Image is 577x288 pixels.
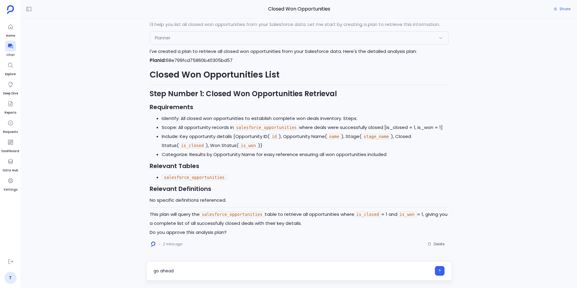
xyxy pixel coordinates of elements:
span: Planner [155,35,170,41]
a: Explore [5,60,16,77]
code: stage_name [362,134,391,139]
code: is_closed [354,212,381,217]
h1: Closed Won Opportunities List [150,69,448,81]
span: Data Hub [3,168,18,173]
code: is_closed [179,143,206,148]
span: 2 mins ago [163,242,182,247]
span: Home [5,33,16,38]
span: Chat [5,53,16,57]
span: Settings [4,187,17,192]
h3: Relevant Definitions [150,184,448,193]
code: salesforce_opportunities [234,125,299,130]
p: 68e799fcd75860b40305bd57 [150,56,448,65]
code: is_won [397,212,417,217]
strong: PlanId: [150,57,166,63]
a: Deep Dive [3,79,18,96]
li: Include: Key opportunity details {Opportunity ID( ), Opportunity Name( ), Stage( ), Closed Status... [162,132,448,150]
code: is_won [239,143,258,148]
img: petavue logo [7,5,14,14]
span: Share [560,7,570,11]
span: Dashboard [2,149,19,154]
h3: Requirements [150,103,448,112]
img: logo [151,241,155,247]
li: Identify: All closed won opportunities to establish complete won deals inventory. Steps: [162,114,448,123]
code: id [270,134,279,139]
a: Dashboard [2,137,19,154]
h2: Step Number 1: Closed Won Opportunities Retrieval [150,89,448,99]
a: Settings [4,175,17,192]
p: Do you approve this analysis plan? [150,228,448,237]
li: Scope: All opportunity records in where deals were successfully closed [is_closed = 1, is_won = 1] [162,123,448,132]
textarea: go ahead [154,268,431,274]
h3: Relevant Tables [150,161,448,170]
p: I've created a plan to retrieve all closed won opportunities from your Salesforce data. Here's th... [150,47,448,56]
a: Reports [5,98,16,115]
a: T [5,272,17,284]
code: salesforce_opportunities [200,212,264,217]
span: Deep Dive [3,91,18,96]
a: Requests [3,118,18,134]
span: Reports [5,110,16,115]
a: Chat [5,41,16,57]
span: Delete [434,242,444,247]
a: Home [5,21,16,38]
p: No specific definitions referenced. [150,196,448,205]
li: Categorize: Results by Opportunity Name for easy reference ensuring all won opportunities included [162,150,448,159]
p: This plan will query the table to retrieve all opportunities where = 1 and = 1, giving you a comp... [150,210,448,228]
span: Requests [3,130,18,134]
button: Share [550,5,574,13]
a: Data Hub [3,156,18,173]
span: Closed Won Opportunities [146,5,452,13]
button: Delete [424,240,448,249]
span: Explore [5,72,16,77]
code: name [327,134,341,139]
code: salesforce_opportunities [162,175,227,180]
